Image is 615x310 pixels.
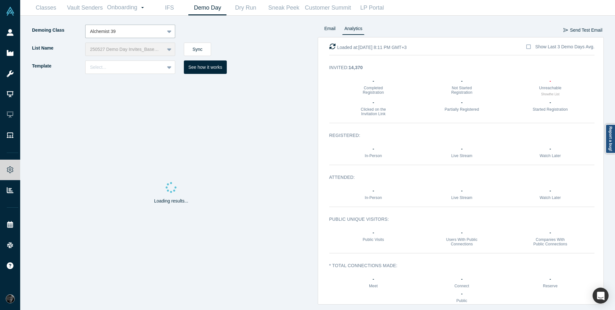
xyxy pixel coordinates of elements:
h3: Public Visits [356,237,391,242]
a: Analytics [342,25,365,35]
h3: Companies With Public Connections [532,237,568,247]
div: - [532,187,568,194]
div: Show Last 3 Demo Days Avg. [535,44,594,50]
div: - [532,99,568,106]
h3: Invited : [329,64,586,71]
a: Sneak Peek [265,0,303,15]
div: - [444,146,480,152]
div: - [532,229,568,236]
div: - [356,187,391,194]
a: Dry Run [226,0,265,15]
div: - [356,276,391,282]
h3: Public [444,298,480,303]
div: - [444,99,480,106]
img: Alchemist Vault Logo [6,7,15,16]
h3: Clicked on the Invitation Link [356,107,391,116]
div: - [532,276,568,282]
label: List Name [31,43,85,54]
div: - [356,99,391,106]
div: Loaded at: [DATE] 8:11 PM GMT+3 [329,43,407,51]
h3: Partially Registered [444,107,480,112]
h3: Reserve [532,284,568,288]
h3: In-Person [356,195,391,200]
a: Report a bug! [605,124,615,154]
h3: Connect [444,284,480,288]
a: LP Portal [353,0,391,15]
strong: 14,370 [348,65,363,70]
a: Onboarding [105,0,150,15]
label: Demoing Class [31,25,85,36]
button: Send Test Email [563,25,603,36]
div: - [356,229,391,236]
h3: Watch Later [532,154,568,158]
button: Sync [184,43,211,56]
button: See how it works [184,60,227,74]
div: - [444,229,480,236]
a: Classes [27,0,65,15]
div: - [356,146,391,152]
h3: Started Registration [532,107,568,112]
div: - [532,146,568,152]
h3: Public Unique Visitors : [329,216,586,223]
h3: Attended : [329,174,586,181]
a: IFS [150,0,188,15]
div: - [532,78,568,84]
div: Select... [90,64,160,71]
label: Template [31,60,85,72]
h3: Live Stream [444,195,480,200]
p: Loading results... [154,198,188,204]
div: - [444,290,480,297]
img: Rami C.'s Account [6,294,15,303]
h3: Live Stream [444,154,480,158]
div: - [444,78,480,84]
a: Vault Senders [65,0,105,15]
div: - [356,78,391,84]
div: - [444,187,480,194]
button: Showthe List [541,92,559,97]
h3: Users With Public Connections [444,237,480,247]
div: - [444,276,480,282]
h3: Meet [356,284,391,288]
h3: Not Started Registration [444,86,480,95]
h3: Unreachable [532,86,568,90]
h3: Registered : [329,132,586,139]
h3: * Total Connections Made : [329,262,586,269]
h3: In-Person [356,154,391,158]
a: Customer Summit [303,0,353,15]
a: Demo Day [188,0,226,15]
a: Email [322,25,338,35]
h3: Completed Registration [356,86,391,95]
h3: Watch Later [532,195,568,200]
